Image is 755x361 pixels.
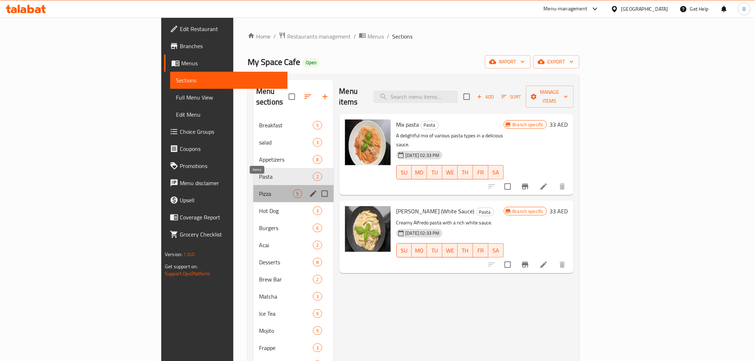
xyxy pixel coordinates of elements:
span: Select to update [500,257,515,272]
button: Manage items [526,86,574,108]
a: Full Menu View [170,89,287,106]
a: Promotions [164,157,287,174]
button: MO [412,165,427,179]
span: SA [491,167,501,178]
button: Add [474,91,497,102]
span: 8 [313,259,321,266]
img: Alfredo Pasta (White Sauce) [345,206,391,252]
span: 9 [313,327,321,334]
span: Menus [181,59,282,67]
button: SA [488,165,504,179]
span: Add item [474,91,497,102]
span: Menu disclaimer [180,179,282,187]
a: Choice Groups [164,123,287,140]
div: Pasta [421,121,439,129]
div: items [313,121,322,129]
span: [PERSON_NAME] (White Sauce) [396,206,475,217]
span: Matcha [259,292,313,301]
span: Pasta [421,121,439,129]
span: salad [259,138,313,147]
span: 9 [313,310,321,317]
span: Menus [368,32,384,41]
p: Creamy Alfredo pasta with a rich white sauce. [396,218,504,227]
a: Menus [359,32,384,41]
h6: 33 AED [550,206,568,216]
button: TH [458,165,473,179]
span: import [491,57,525,66]
span: Manage items [532,88,568,106]
span: Breakfast [259,121,313,129]
span: Upsell [180,196,282,204]
button: export [533,55,579,68]
span: WE [445,167,455,178]
span: Choice Groups [180,127,282,136]
span: Sections [176,76,282,85]
div: Ice Tea9 [253,305,333,322]
span: WE [445,245,455,256]
button: delete [554,256,571,273]
a: Support.OpsPlatform [165,269,210,278]
button: MO [412,243,427,258]
button: FR [473,165,488,179]
span: Pasta [259,172,313,181]
span: TH [461,167,470,178]
span: 3 [313,139,321,146]
div: Burgers6 [253,219,333,237]
a: Branches [164,37,287,55]
span: export [539,57,574,66]
div: items [313,258,322,266]
span: Burgers [259,224,313,232]
div: Brew Bar [259,275,313,284]
a: Menus [164,55,287,72]
div: Pasta2 [253,168,333,185]
div: items [313,292,322,301]
span: 3 [313,208,321,214]
span: Acai [259,241,313,249]
span: SU [400,245,409,256]
button: TU [427,165,442,179]
div: items [313,241,322,249]
span: TU [430,167,440,178]
span: 3 [313,345,321,351]
span: Select all sections [284,89,299,104]
span: Add [476,93,495,101]
span: Edit Restaurant [180,25,282,33]
button: WE [442,165,458,179]
li: / [387,32,389,41]
span: 3 [313,293,321,300]
h6: 33 AED [550,120,568,129]
span: 8 [313,156,321,163]
a: Restaurants management [279,32,351,41]
span: Desserts [259,258,313,266]
a: Coverage Report [164,209,287,226]
a: Menu disclaimer [164,174,287,192]
span: SA [491,245,501,256]
span: Coverage Report [180,213,282,222]
span: Frappe [259,344,313,352]
span: Sections [392,32,412,41]
span: Hot Dog [259,207,313,215]
span: 5 [293,190,302,197]
span: Ice Tea [259,309,313,318]
div: salad3 [253,134,333,151]
span: MO [415,245,424,256]
span: Grocery Checklist [180,230,282,239]
span: 5 [313,122,321,129]
a: Upsell [164,192,287,209]
div: Acai2 [253,237,333,254]
span: FR [476,245,486,256]
span: Mojito [259,326,313,335]
span: TU [430,245,440,256]
a: Edit Restaurant [164,20,287,37]
div: Frappe3 [253,339,333,356]
span: 2 [313,242,321,249]
div: Pizza [259,189,293,198]
span: [DATE] 02:33 PM [403,230,442,237]
h2: Menu items [339,86,365,107]
button: SA [488,243,504,258]
span: Select section [459,89,474,104]
span: FR [476,167,486,178]
span: Mix pasta [396,119,419,130]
